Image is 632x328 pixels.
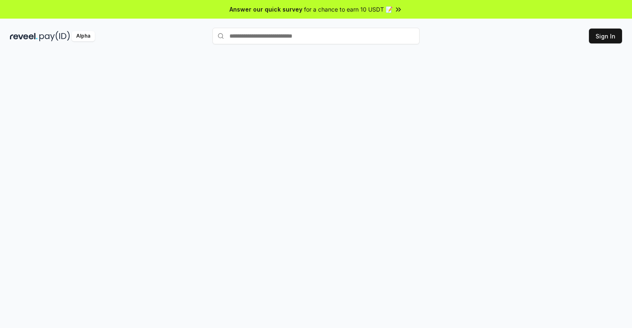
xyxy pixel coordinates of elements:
[39,31,70,41] img: pay_id
[229,5,302,14] span: Answer our quick survey
[589,29,622,43] button: Sign In
[72,31,95,41] div: Alpha
[10,31,38,41] img: reveel_dark
[304,5,393,14] span: for a chance to earn 10 USDT 📝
